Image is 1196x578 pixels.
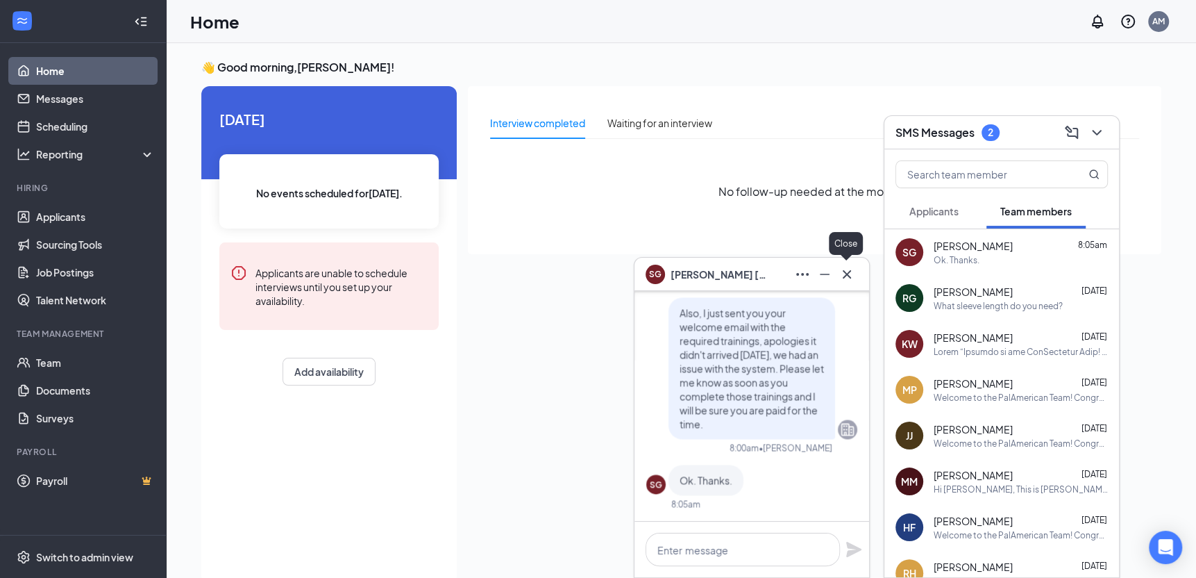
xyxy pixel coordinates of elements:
span: [PERSON_NAME] [934,331,1013,345]
span: Ok. Thanks. [680,474,732,486]
span: Also, I just sent you your welcome email with the required trainings, apologies it didn't arrived... [680,306,824,430]
button: ChevronDown [1086,122,1108,144]
span: [PERSON_NAME] [934,285,1013,299]
div: Team Management [17,328,152,340]
span: [PERSON_NAME] [934,514,1013,528]
svg: MagnifyingGlass [1088,169,1100,180]
div: Welcome to the PalAmerican Team! Congratulations! We look forward to welcoming you for Orientatio... [934,529,1108,541]
button: ComposeMessage [1061,122,1083,144]
a: Home [36,57,155,85]
div: 8:00am [730,442,759,454]
div: Applicants are unable to schedule interviews until you set up your availability. [255,265,428,308]
div: SG [902,245,916,259]
a: Team [36,349,155,377]
a: PayrollCrown [36,467,155,495]
div: Close [829,232,863,255]
span: 8:05am [1078,240,1107,250]
a: Messages [36,85,155,113]
svg: Settings [17,550,31,564]
div: 2 [988,126,993,138]
div: Hi [PERSON_NAME], This is [PERSON_NAME] with Palamerican, please let me know when you will be abl... [934,484,1108,495]
div: Waiting for an interview [607,115,712,131]
span: [PERSON_NAME] [934,468,1013,482]
a: Documents [36,377,155,404]
div: KW [902,337,918,351]
span: [PERSON_NAME] [PERSON_NAME] [671,267,768,282]
div: Payroll [17,446,152,458]
svg: ChevronDown [1088,124,1105,141]
svg: Minimize [816,266,833,283]
div: Ok. Thanks. [934,254,979,266]
div: 8:05am [671,498,700,510]
button: Add availability [283,358,376,386]
div: Reporting [36,147,155,161]
span: No follow-up needed at the moment [718,183,911,200]
a: Applicants [36,203,155,231]
svg: Analysis [17,147,31,161]
a: Talent Network [36,286,155,314]
button: Cross [836,263,858,286]
a: Scheduling [36,113,155,140]
div: Hiring [17,182,152,194]
button: Ellipses [791,263,814,286]
span: [DATE] [219,108,439,130]
span: [DATE] [1081,377,1107,388]
span: [PERSON_NAME] [934,377,1013,390]
svg: WorkstreamLogo [15,14,29,28]
svg: Collapse [134,15,148,28]
span: No events scheduled for [DATE] . [256,185,403,201]
h3: 👋 Good morning, [PERSON_NAME] ! [201,60,1161,75]
span: [PERSON_NAME] [934,239,1013,253]
svg: Plane [845,541,862,558]
input: Search team member [896,161,1061,188]
svg: Company [839,421,856,438]
div: Switch to admin view [36,550,133,564]
a: Surveys [36,404,155,432]
div: Welcome to the PalAmerican Team! Congratulations! We look forward to welcoming you for Orientatio... [934,392,1108,404]
span: [PERSON_NAME] [934,422,1013,436]
span: [DATE] [1081,515,1107,525]
h3: SMS Messages [895,125,975,140]
svg: QuestionInfo [1120,13,1136,30]
div: Open Intercom Messenger [1149,531,1182,564]
svg: Cross [839,266,855,283]
div: Lorem “Ipsumdo si ame ConSectetur Adip! Elitseddoeiusmo! Te inci utlabor et doloremag ali eni Adm... [934,346,1108,358]
span: Applicants [909,205,959,217]
svg: Error [230,265,247,281]
span: [DATE] [1081,469,1107,479]
a: Job Postings [36,258,155,286]
svg: Notifications [1089,13,1106,30]
span: [DATE] [1081,423,1107,433]
span: [DATE] [1081,286,1107,296]
div: JJ [906,429,913,443]
div: Welcome to the PalAmerican Team! Congratulations! We look forward to welcoming you for Orientatio... [934,438,1108,449]
span: [DATE] [1081,561,1107,571]
div: AM [1152,15,1165,27]
span: Team members [1000,205,1072,217]
div: MP [902,383,917,397]
svg: ComposeMessage [1063,124,1080,141]
span: [PERSON_NAME] [934,560,1013,574]
div: What sleeve length do you need? [934,300,1063,312]
span: [DATE] [1081,331,1107,342]
div: MM [901,474,918,488]
svg: Ellipses [794,266,811,283]
a: Sourcing Tools [36,231,155,258]
div: SG [650,479,662,490]
div: HF [903,520,916,534]
span: • [PERSON_NAME] [759,442,832,454]
button: Minimize [814,263,836,286]
h1: Home [190,10,239,33]
div: RG [902,291,916,305]
div: Interview completed [490,115,585,131]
